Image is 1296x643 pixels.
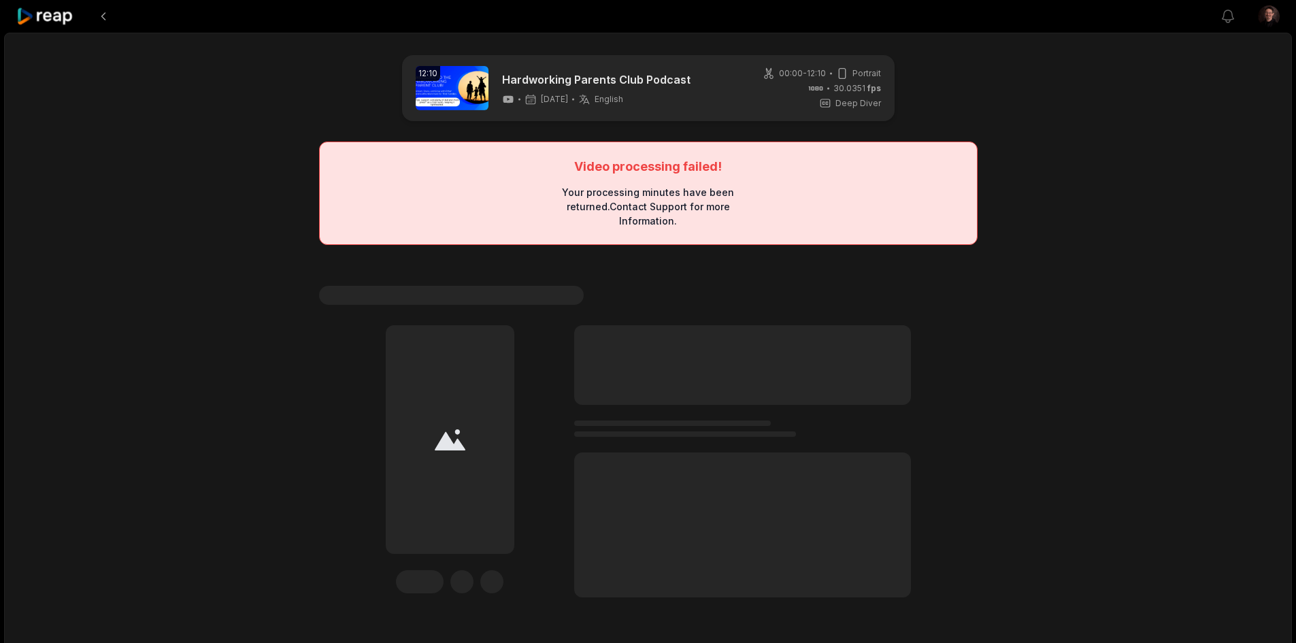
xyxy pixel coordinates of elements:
div: Video processing failed! [574,159,722,174]
span: Portrait [852,67,881,80]
span: fps [867,83,881,93]
span: 30.0351 [833,82,881,95]
span: English [595,94,623,105]
span: #1 Lorem ipsum dolor sit amet consecteturs [319,286,584,305]
div: Edit [396,570,444,593]
span: 00:00 - 12:10 [779,67,826,80]
a: Hardworking Parents Club Podcast [502,71,691,88]
span: [DATE] [541,94,568,105]
div: Your processing minutes have been returned. Contact Support for more Information. [549,185,747,228]
span: Deep Diver [835,97,881,110]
